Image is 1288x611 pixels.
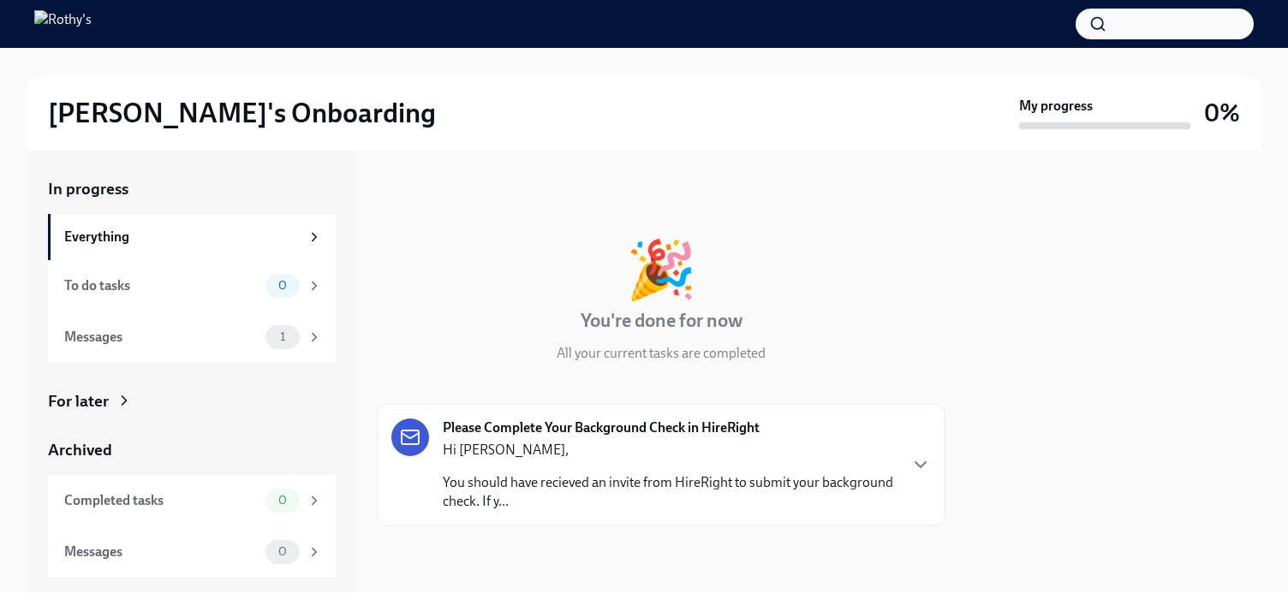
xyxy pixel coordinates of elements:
p: You should have recieved an invite from HireRight to submit your background check. If y... [443,473,897,511]
a: In progress [48,178,336,200]
h4: You're done for now [581,308,742,334]
p: All your current tasks are completed [557,344,766,363]
strong: My progress [1019,97,1093,116]
span: 1 [270,330,295,343]
p: Hi [PERSON_NAME], [443,441,897,460]
a: To do tasks0 [48,260,336,311]
div: In progress [377,178,457,200]
div: Everything [64,228,300,246]
a: For later [48,390,336,412]
h2: [PERSON_NAME]'s Onboarding [48,96,436,130]
div: To do tasks [64,276,259,295]
h3: 0% [1204,98,1240,128]
div: For later [48,390,109,412]
span: 0 [268,545,297,558]
span: 0 [268,279,297,292]
div: Completed tasks [64,491,259,510]
div: Messages [64,328,259,347]
a: Messages0 [48,526,336,578]
div: Messages [64,543,259,561]
div: 🎉 [626,241,696,298]
a: Messages1 [48,311,336,363]
span: 0 [268,494,297,507]
a: Archived [48,439,336,461]
img: Rothy's [34,10,92,38]
strong: Please Complete Your Background Check in HireRight [443,418,760,437]
a: Everything [48,214,336,260]
a: Completed tasks0 [48,475,336,526]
